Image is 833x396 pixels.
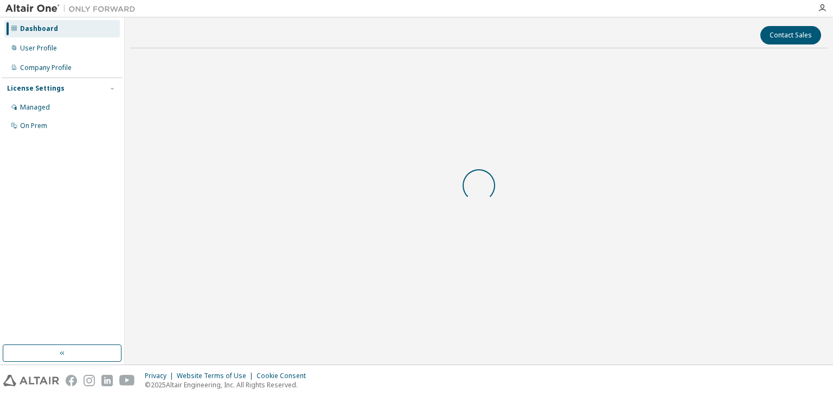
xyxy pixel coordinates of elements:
[84,375,95,386] img: instagram.svg
[20,44,57,53] div: User Profile
[20,122,47,130] div: On Prem
[145,372,177,380] div: Privacy
[101,375,113,386] img: linkedin.svg
[7,84,65,93] div: License Settings
[20,103,50,112] div: Managed
[20,24,58,33] div: Dashboard
[66,375,77,386] img: facebook.svg
[3,375,59,386] img: altair_logo.svg
[20,63,72,72] div: Company Profile
[119,375,135,386] img: youtube.svg
[5,3,141,14] img: Altair One
[145,380,312,389] p: © 2025 Altair Engineering, Inc. All Rights Reserved.
[760,26,821,44] button: Contact Sales
[257,372,312,380] div: Cookie Consent
[177,372,257,380] div: Website Terms of Use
